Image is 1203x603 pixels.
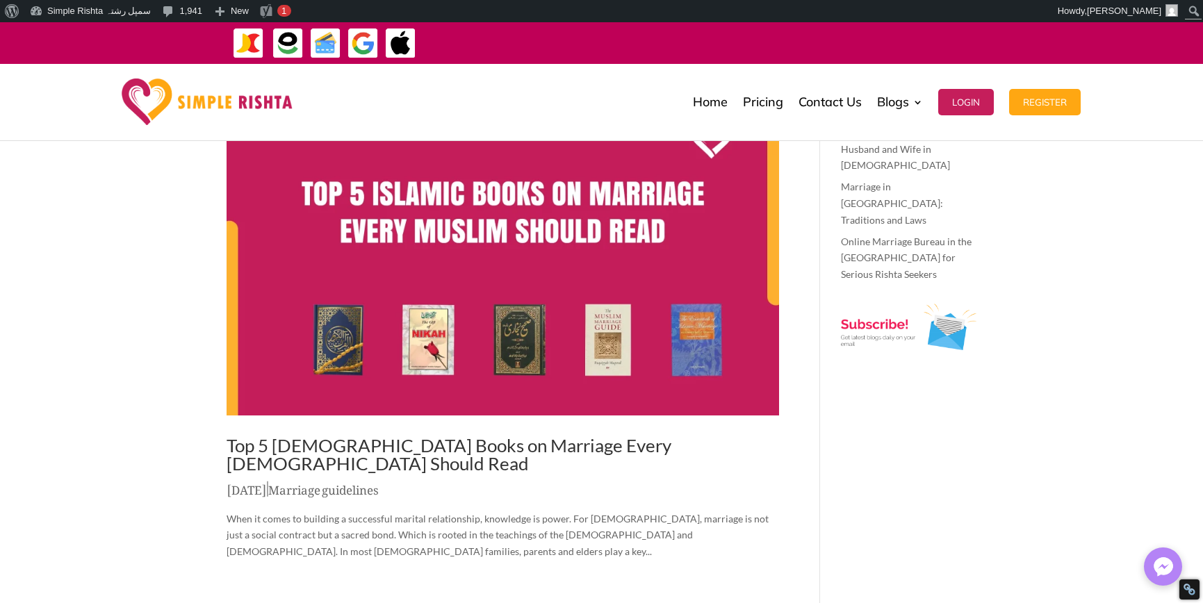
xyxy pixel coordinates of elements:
img: Top 5 Islamic Books on Marriage Every Muslim Should Read [227,105,779,415]
strong: ایزی پیسہ [1029,30,1059,54]
img: Credit Cards [310,28,341,59]
button: Login [938,89,994,115]
p: | [227,479,779,506]
div: Restore Info Box &#10;&#10;NoFollow Info:&#10; META-Robots NoFollow: &#09;false&#10; META-Robots ... [1183,583,1196,596]
article: When it comes to building a successful marital relationship, knowledge is power. For [DEMOGRAPHIC... [227,105,779,560]
a: Register [1009,67,1081,137]
a: Pricing [743,67,783,137]
a: Login [938,67,994,137]
a: Home [693,67,728,137]
img: JazzCash-icon [233,28,264,59]
span: 1 [281,6,286,16]
a: Blogs [877,67,923,137]
img: Messenger [1149,553,1177,581]
img: GooglePay-icon [347,28,379,59]
span: [DATE] [227,472,267,502]
a: Marriage in [GEOGRAPHIC_DATA]: Traditions and Laws [841,181,943,226]
a: Contact Us [799,67,862,137]
a: Online Marriage Bureau in the [GEOGRAPHIC_DATA] for Serious Rishta Seekers [841,236,972,281]
a: 7 Beautiful Quotes About Husband and Wife in [DEMOGRAPHIC_DATA] [841,126,951,172]
button: Register [1009,89,1081,115]
a: Marriage guidelines [268,472,379,502]
span: [PERSON_NAME] [1087,6,1161,16]
img: ApplePay-icon [385,28,416,59]
img: EasyPaisa-icon [272,28,304,59]
a: Top 5 [DEMOGRAPHIC_DATA] Books on Marriage Every [DEMOGRAPHIC_DATA] Should Read [227,434,671,474]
